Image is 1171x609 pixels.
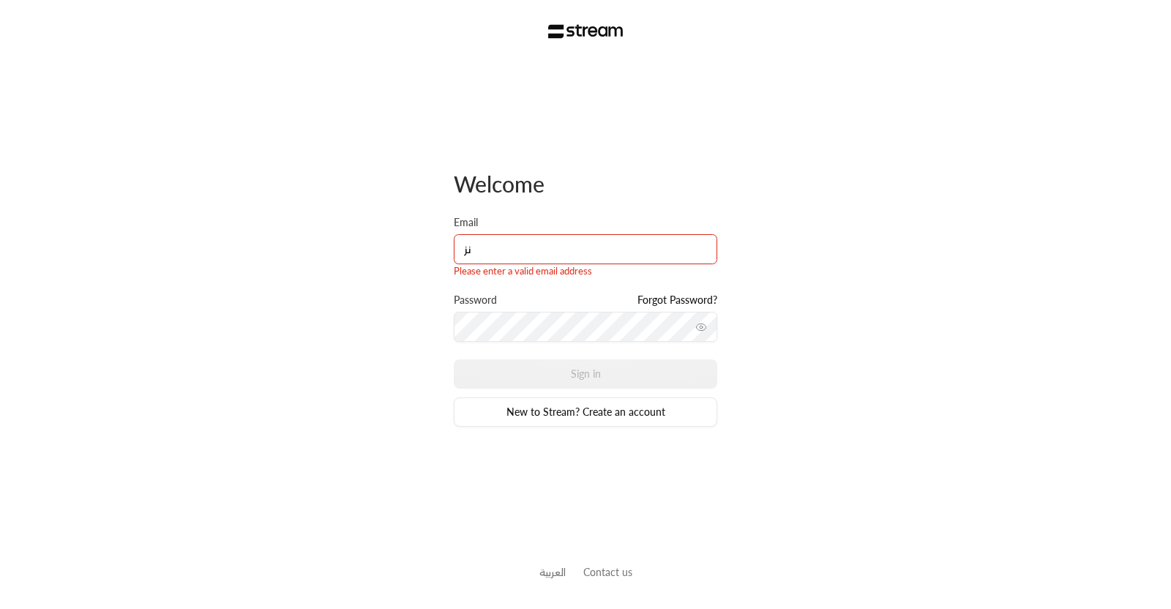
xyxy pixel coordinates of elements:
[539,558,566,586] a: العربية
[454,215,478,230] label: Email
[454,264,717,279] div: Please enter a valid email address
[548,24,624,39] img: Stream Logo
[454,293,497,307] label: Password
[583,566,632,578] a: Contact us
[454,397,717,427] a: New to Stream? Create an account
[637,293,717,307] a: Forgot Password?
[689,315,713,339] button: toggle password visibility
[454,171,545,197] span: Welcome
[583,564,632,580] button: Contact us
